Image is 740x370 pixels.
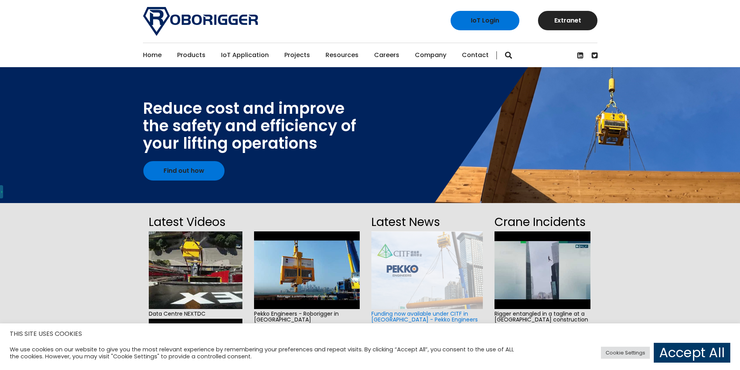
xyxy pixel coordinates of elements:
[149,213,242,231] h2: Latest Videos
[538,11,597,30] a: Extranet
[654,343,730,363] a: Accept All
[149,231,242,309] img: hqdefault.jpg
[254,231,360,309] img: hqdefault.jpg
[143,100,356,152] div: Reduce cost and improve the safety and efficiency of your lifting operations
[143,7,258,36] img: Roborigger
[371,213,482,231] h2: Latest News
[10,329,730,339] h5: THIS SITE USES COOKIES
[462,43,489,67] a: Contact
[143,161,225,181] a: Find out how
[601,347,650,359] a: Cookie Settings
[149,309,242,319] span: Data Centre NEXTDC
[221,43,269,67] a: IoT Application
[143,43,162,67] a: Home
[374,43,399,67] a: Careers
[326,43,359,67] a: Resources
[371,310,478,323] a: Funding now available under CITF in [GEOGRAPHIC_DATA] - Pekko Engineers
[284,43,310,67] a: Projects
[254,309,360,325] span: Pekko Engineers - Roborigger in [GEOGRAPHIC_DATA]
[415,43,446,67] a: Company
[451,11,519,30] a: IoT Login
[494,213,590,231] h2: Crane Incidents
[494,231,590,309] img: hqdefault.jpg
[494,309,590,331] span: Rigger entangled in a tagline at a [GEOGRAPHIC_DATA] construction site
[177,43,205,67] a: Products
[10,346,514,360] div: We use cookies on our website to give you the most relevant experience by remembering your prefer...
